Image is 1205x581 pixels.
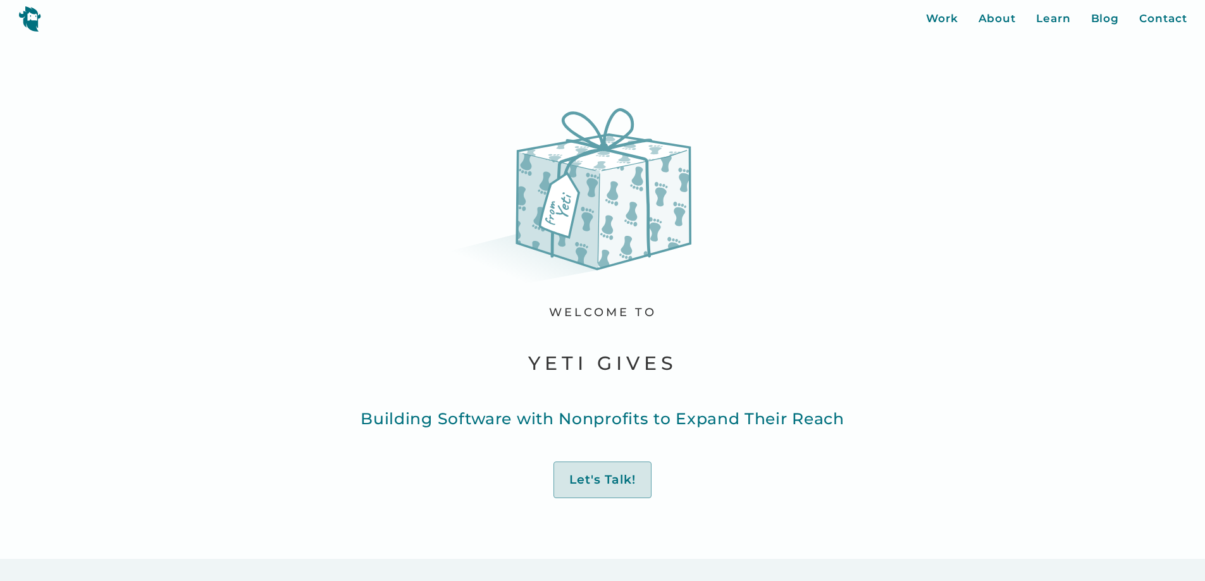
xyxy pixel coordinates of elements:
[528,351,677,376] h1: yeti gives
[549,305,657,320] div: welcome to
[448,108,691,285] img: a gift box from yeti wrapped in bigfoot wrapping paper
[1091,11,1120,27] a: Blog
[361,406,844,431] p: Building Software with Nonprofits to Expand Their Reach
[18,6,41,32] img: yeti logo icon
[979,11,1017,27] a: About
[926,11,958,27] a: Work
[553,462,652,499] a: Let's Talk!
[1036,11,1071,27] a: Learn
[1139,11,1187,27] a: Contact
[569,472,636,488] div: Let's Talk!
